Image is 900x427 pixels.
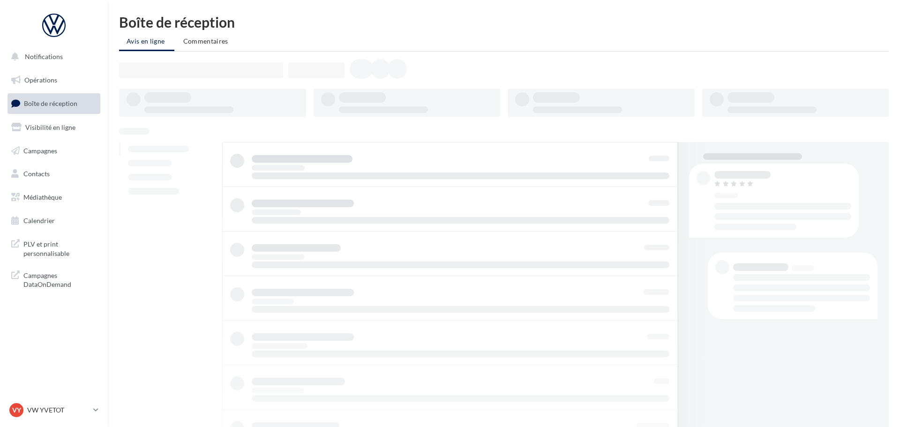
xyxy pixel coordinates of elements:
[7,401,100,419] a: VY VW YVETOT
[6,118,102,137] a: Visibilité en ligne
[25,123,75,131] span: Visibilité en ligne
[119,15,889,29] div: Boîte de réception
[12,405,21,415] span: VY
[23,193,62,201] span: Médiathèque
[6,141,102,161] a: Campagnes
[6,70,102,90] a: Opérations
[23,146,57,154] span: Campagnes
[23,170,50,178] span: Contacts
[24,99,77,107] span: Boîte de réception
[6,265,102,293] a: Campagnes DataOnDemand
[183,37,228,45] span: Commentaires
[6,187,102,207] a: Médiathèque
[24,76,57,84] span: Opérations
[23,238,97,258] span: PLV et print personnalisable
[6,93,102,113] a: Boîte de réception
[6,164,102,184] a: Contacts
[23,217,55,225] span: Calendrier
[6,234,102,262] a: PLV et print personnalisable
[6,211,102,231] a: Calendrier
[6,47,98,67] button: Notifications
[23,269,97,289] span: Campagnes DataOnDemand
[27,405,90,415] p: VW YVETOT
[25,52,63,60] span: Notifications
